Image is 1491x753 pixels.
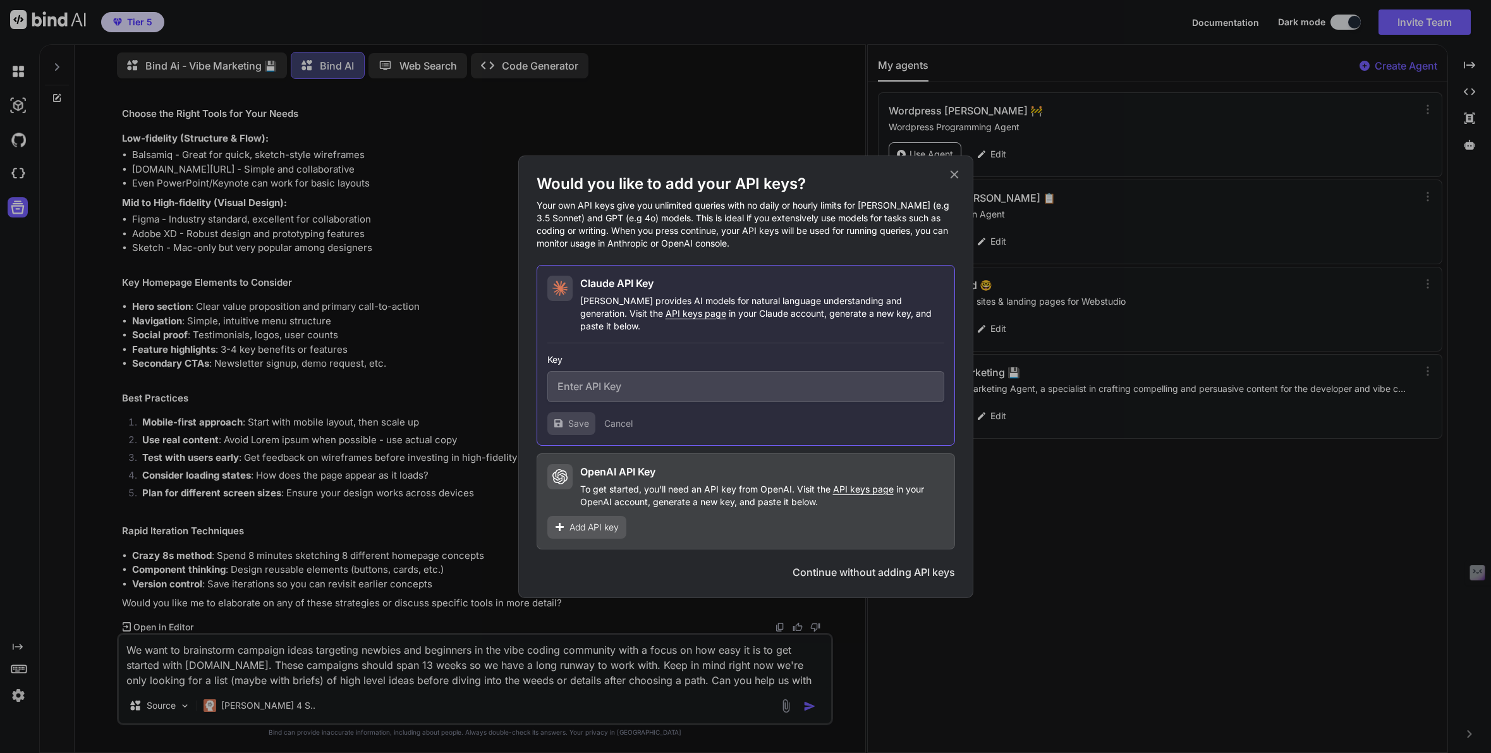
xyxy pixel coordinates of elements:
p: Your own API keys give you unlimited queries with no daily or hourly limits for [PERSON_NAME] (e.... [537,199,955,250]
span: Add API key [569,521,619,534]
h1: Would you like to add your API keys? [537,174,955,194]
span: API keys page [666,308,726,319]
button: Save [547,412,595,435]
p: [PERSON_NAME] provides AI models for natural language understanding and generation. Visit the in ... [580,295,944,333]
p: To get started, you'll need an API key from OpenAI. Visit the in your OpenAI account, generate a ... [580,483,944,508]
button: Cancel [604,417,633,430]
span: API keys page [833,484,894,494]
span: Save [568,417,589,430]
h2: Claude API Key [580,276,654,291]
button: Continue without adding API keys [793,565,955,580]
h3: Key [547,353,944,366]
h2: OpenAI API Key [580,464,655,479]
input: Enter API Key [547,371,944,402]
